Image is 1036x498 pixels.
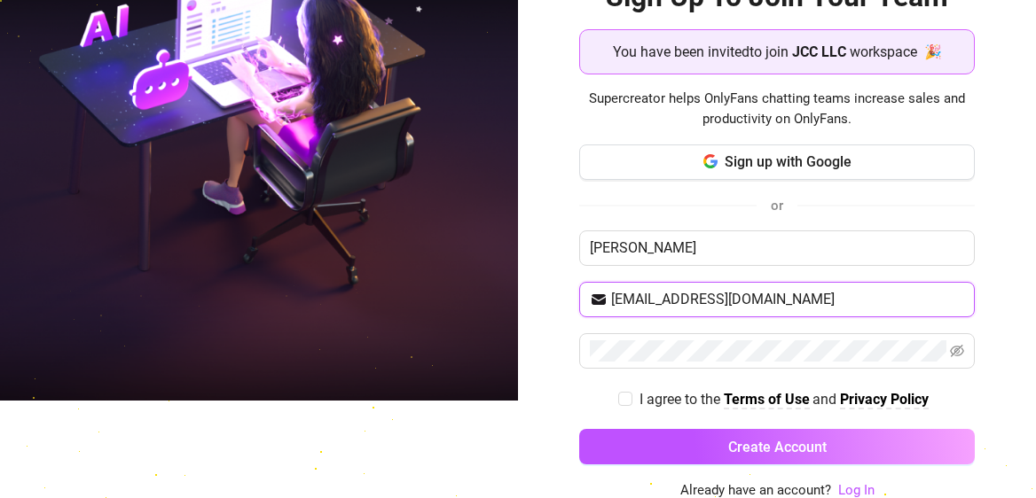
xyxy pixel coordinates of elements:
strong: Privacy Policy [840,391,929,408]
button: Create Account [579,429,976,464]
a: Terms of Use [724,391,810,409]
span: Sign up with Google [725,153,852,170]
input: Enter your Name [579,230,976,266]
a: Log In [838,482,875,498]
span: Create Account [728,439,827,455]
span: workspace 🎉 [850,41,942,63]
strong: JCC LLC [792,43,846,60]
span: You have been invited to join [613,41,789,63]
a: Privacy Policy [840,391,929,409]
strong: Terms of Use [724,391,810,408]
span: I agree to the [640,391,724,408]
span: or [771,198,783,214]
span: Supercreator helps OnlyFans chatting teams increase sales and productivity on OnlyFans. [579,89,976,130]
button: Sign up with Google [579,144,976,180]
span: and [812,391,840,408]
input: Your email [611,289,965,310]
span: eye-invisible [950,344,964,358]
